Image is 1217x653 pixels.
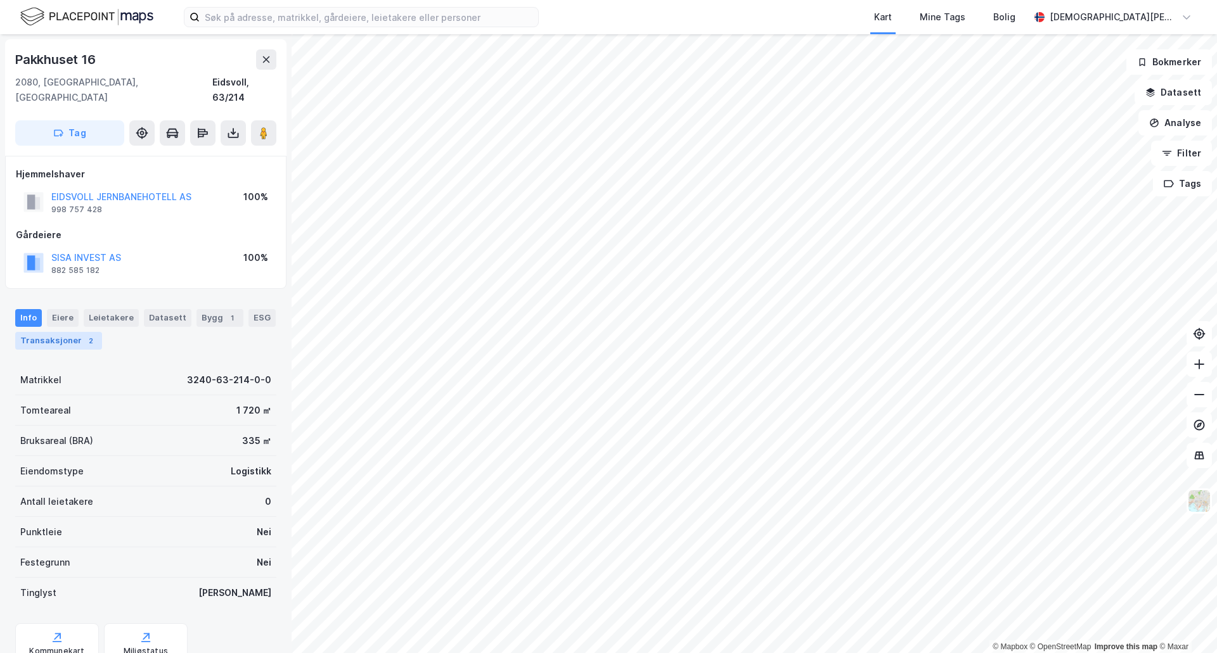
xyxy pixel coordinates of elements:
div: Tomteareal [20,403,71,418]
div: Antall leietakere [20,494,93,509]
div: 335 ㎡ [242,433,271,448]
button: Tag [15,120,124,146]
div: Mine Tags [920,10,965,25]
div: Bolig [993,10,1015,25]
div: Bruksareal (BRA) [20,433,93,448]
button: Filter [1151,141,1212,166]
div: Festegrunn [20,555,70,570]
div: 0 [265,494,271,509]
div: 1 720 ㎡ [236,403,271,418]
div: [PERSON_NAME] [198,585,271,600]
div: Kart [874,10,892,25]
div: ESG [248,309,276,327]
iframe: Chat Widget [1154,592,1217,653]
a: OpenStreetMap [1030,642,1091,651]
div: Transaksjoner [15,332,102,350]
a: Mapbox [993,642,1027,651]
button: Analyse [1138,110,1212,136]
div: Eiendomstype [20,464,84,479]
input: Søk på adresse, matrikkel, gårdeiere, leietakere eller personer [200,8,538,27]
div: 882 585 182 [51,265,100,276]
div: Matrikkel [20,372,61,388]
div: Kontrollprogram for chat [1154,592,1217,653]
div: 998 757 428 [51,205,102,215]
div: Pakkhuset 16 [15,49,98,70]
div: Punktleie [20,524,62,540]
div: Datasett [144,309,191,327]
div: Leietakere [84,309,139,327]
div: 2080, [GEOGRAPHIC_DATA], [GEOGRAPHIC_DATA] [15,75,212,105]
div: Eidsvoll, 63/214 [212,75,276,105]
div: Eiere [47,309,79,327]
div: Bygg [196,309,243,327]
div: 100% [243,189,268,205]
div: Gårdeiere [16,227,276,243]
div: 3240-63-214-0-0 [187,372,271,388]
div: 2 [84,334,97,347]
div: Tinglyst [20,585,56,600]
div: Hjemmelshaver [16,167,276,182]
div: Nei [257,555,271,570]
div: 1 [226,312,238,324]
img: Z [1187,489,1211,513]
button: Tags [1153,171,1212,196]
div: Logistikk [231,464,271,479]
div: 100% [243,250,268,265]
div: [DEMOGRAPHIC_DATA][PERSON_NAME] [1050,10,1176,25]
div: Nei [257,524,271,540]
img: logo.f888ab2527a4732fd821a326f86c7f29.svg [20,6,153,28]
div: Info [15,309,42,327]
button: Datasett [1135,80,1212,105]
button: Bokmerker [1126,49,1212,75]
a: Improve this map [1095,642,1157,651]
